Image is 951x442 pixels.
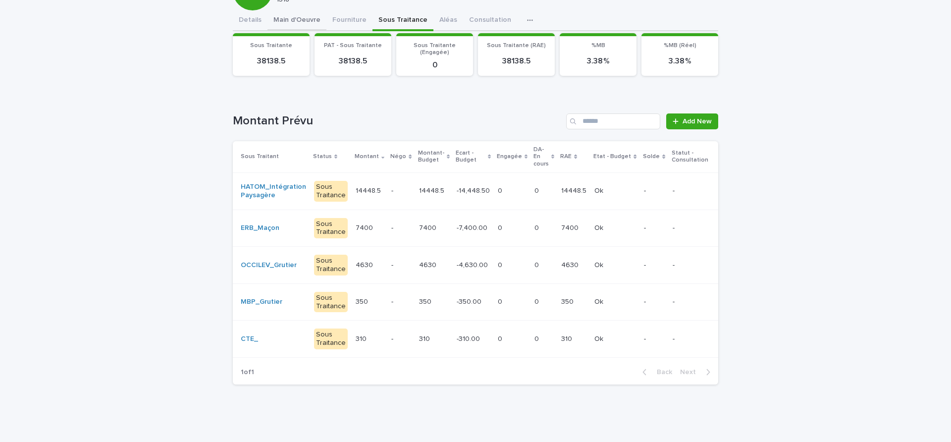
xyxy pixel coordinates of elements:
p: 38138.5 [320,56,385,66]
input: Search [566,113,660,129]
p: - [391,261,411,270]
button: Aléas [433,10,463,31]
p: -14,448.50 [457,185,492,195]
p: Montant-Budget [418,148,444,166]
p: - [673,298,707,306]
p: 3.38 % [566,56,631,66]
tr: MBP_Grutier Sous Traitance350350 -350350 -350.00-350.00 00 00 350350 OkOk --NégoEditer [233,283,806,321]
p: Solde [643,151,660,162]
p: - [391,187,411,195]
p: 14448.5 [419,185,446,195]
p: 0 [534,259,541,270]
p: 310 [419,333,432,343]
p: -4,630.00 [457,259,490,270]
p: 350 [356,296,370,306]
p: 14448.5 [561,185,588,195]
a: ERB_Maçon [241,224,279,232]
p: 38138.5 [239,56,304,66]
span: %MB (Réel) [664,43,696,49]
button: Fourniture [326,10,372,31]
div: Sous Traitance [314,218,348,239]
p: -350.00 [457,296,483,306]
p: Ok [594,296,605,306]
button: Back [634,368,676,377]
div: Sous Traitance [314,181,348,202]
p: 14448.5 [356,185,383,195]
tr: HATOM_Intégration Paysagère Sous Traitance14448.514448.5 -14448.514448.5 -14,448.50-14,448.50 00 ... [233,172,806,210]
p: DA-En cours [533,144,549,169]
p: 7400 [356,222,375,232]
a: Add New [666,113,718,129]
p: - [673,335,707,343]
span: Add New [683,118,712,125]
p: 350 [419,296,433,306]
span: Sous Traitante (RAE) [487,43,546,49]
tr: OCCILEV_Grutier Sous Traitance46304630 -46304630 -4,630.00-4,630.00 00 00 46304630 OkOk --NégoEditer [233,247,806,284]
p: Ok [594,185,605,195]
p: Montant [355,151,379,162]
p: Status [313,151,332,162]
p: 310 [561,333,574,343]
p: - [391,224,411,232]
span: Sous Traitante (Engagée) [414,43,456,55]
p: 0 [498,185,504,195]
p: 0 [534,296,541,306]
p: 310 [356,333,369,343]
p: 0 [498,259,504,270]
p: 7400 [419,222,438,232]
p: - [391,298,411,306]
div: Sous Traitance [314,255,348,276]
p: Ok [594,222,605,232]
a: HATOM_Intégration Paysagère [241,183,306,200]
p: - [673,261,707,270]
span: Back [651,369,672,376]
p: 3.38 % [647,56,712,66]
span: Next [680,369,702,376]
p: RAE [560,151,572,162]
span: %MB [591,43,605,49]
p: 0 [402,60,467,70]
p: - [673,224,707,232]
a: CTE_ [241,335,258,343]
div: Sous Traitance [314,292,348,313]
p: -310.00 [457,333,482,343]
button: Next [676,368,718,377]
p: 38138.5 [484,56,549,66]
p: Sous Traitant [241,151,279,162]
p: - [644,298,664,306]
p: - [644,335,664,343]
a: OCCILEV_Grutier [241,261,297,270]
button: Main d'Oeuvre [267,10,326,31]
p: 4630 [356,259,375,270]
h1: Montant Prévu [233,114,562,128]
p: 4630 [419,259,438,270]
p: 350 [561,296,576,306]
p: 7400 [561,222,581,232]
div: Sous Traitance [314,329,348,349]
p: 0 [534,222,541,232]
p: - [644,224,664,232]
p: - [644,261,664,270]
p: Statut - Consultation [672,148,708,166]
button: Details [233,10,267,31]
p: Ecart - Budget [456,148,485,166]
p: 0 [534,333,541,343]
p: 0 [498,222,504,232]
p: 0 [534,185,541,195]
p: 0 [498,333,504,343]
p: Etat - Budget [593,151,631,162]
p: -7,400.00 [457,222,489,232]
span: PAT - Sous Traitante [324,43,382,49]
button: Sous Traitance [372,10,433,31]
p: Engagée [497,151,522,162]
p: 1 of 1 [233,360,262,385]
a: MBP_Grutier [241,298,282,306]
p: - [391,335,411,343]
p: Ok [594,259,605,270]
button: Consultation [463,10,517,31]
p: Ok [594,333,605,343]
p: 4630 [561,259,581,270]
tr: ERB_Maçon Sous Traitance74007400 -74007400 -7,400.00-7,400.00 00 00 74007400 OkOk --NégoEditer [233,210,806,247]
tr: CTE_ Sous Traitance310310 -310310 -310.00-310.00 00 00 310310 OkOk --NégoEditer [233,321,806,358]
